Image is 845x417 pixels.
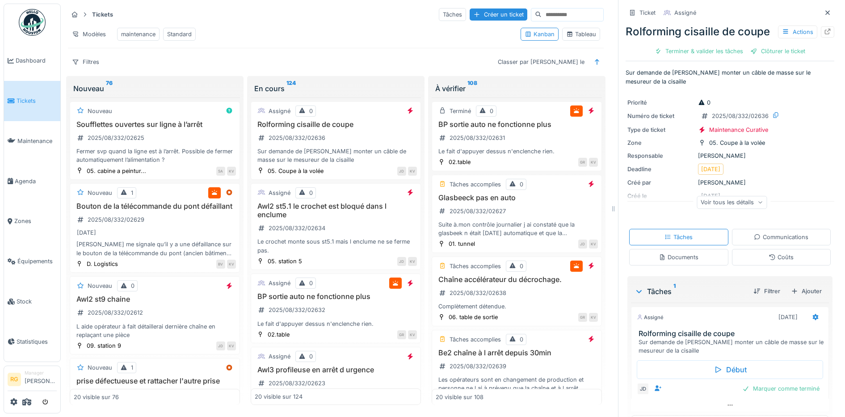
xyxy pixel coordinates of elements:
[74,322,236,339] div: L aide opérateur à fait détaillerai dernière chaîne en replaçant une pièce
[88,107,112,115] div: Nouveau
[255,237,417,254] div: Le crochet monte sous st5.1 mais l enclume ne se ferme pas.
[131,363,133,372] div: 1
[450,289,506,297] div: 2025/08/332/02638
[17,297,57,306] span: Stock
[25,370,57,389] li: [PERSON_NAME]
[769,253,794,261] div: Coûts
[73,83,236,94] div: Nouveau
[397,330,406,339] div: GR
[74,295,236,303] h3: Awl2 st9 chaine
[309,279,313,287] div: 0
[449,240,475,248] div: 01. tunnel
[709,126,768,134] div: Maintenance Curative
[269,189,290,197] div: Assigné
[106,83,113,94] sup: 76
[269,306,325,314] div: 2025/08/332/02632
[494,55,589,68] div: Classer par [PERSON_NAME] le
[87,341,121,350] div: 09. station 9
[520,180,523,189] div: 0
[408,330,417,339] div: KV
[268,257,302,265] div: 05. station 5
[436,220,598,237] div: Suite à.mon contrôle journalier j ai constaté que la glasbeek n était [DATE] automatique et que l...
[17,97,57,105] span: Tickets
[627,178,694,187] div: Créé par
[627,152,694,160] div: Responsable
[74,392,119,401] div: 20 visible sur 76
[750,285,784,297] div: Filtrer
[635,286,746,297] div: Tâches
[787,285,825,297] div: Ajouter
[309,352,313,361] div: 0
[131,282,135,290] div: 0
[309,107,313,115] div: 0
[639,329,825,338] h3: Rolforming cisaille de coupe
[651,45,747,57] div: Terminer & valider les tâches
[131,189,133,197] div: 1
[269,379,325,388] div: 2025/08/332/02623
[626,68,834,85] p: Sur demande de [PERSON_NAME] monter un câble de masse sur le mesureur de la cisaille
[268,167,324,175] div: 05. Coupe à la volée
[673,286,676,297] sup: 1
[520,335,523,344] div: 0
[4,321,60,362] a: Statistiques
[626,24,834,40] div: Rolforming cisaille de coupe
[450,335,501,344] div: Tâches accomplies
[778,25,817,38] div: Actions
[88,10,117,19] strong: Tickets
[4,161,60,201] a: Agenda
[19,9,46,36] img: Badge_color-CXgf-gQk.svg
[8,373,21,386] li: RG
[778,313,798,321] div: [DATE]
[627,98,694,107] div: Priorité
[309,189,313,197] div: 0
[450,207,506,215] div: 2025/08/332/02627
[637,360,823,379] div: Début
[450,107,471,115] div: Terminé
[397,257,406,266] div: JD
[698,98,710,107] div: 0
[450,362,506,371] div: 2025/08/332/02639
[697,196,767,209] div: Voir tous les détails
[286,83,296,94] sup: 124
[269,279,290,287] div: Assigné
[450,262,501,270] div: Tâches accomplies
[25,370,57,376] div: Manager
[4,282,60,322] a: Stock
[216,167,225,176] div: SA
[255,366,417,374] h3: Awl3 profileuse en arrêt d urgence
[88,134,144,142] div: 2025/08/332/02625
[450,180,501,189] div: Tâches accomplies
[121,30,156,38] div: maintenance
[664,233,693,241] div: Tâches
[74,377,236,385] h3: prise défectueuse et rattacher l'autre prise
[16,56,57,65] span: Dashboard
[255,202,417,219] h3: Awl2 st5.1 le crochet est bloqué dans l enclume
[467,83,477,94] sup: 108
[639,338,825,355] div: Sur demande de [PERSON_NAME] monter un câble de masse sur le mesureur de la cisaille
[269,352,290,361] div: Assigné
[639,8,656,17] div: Ticket
[269,107,290,115] div: Assigné
[14,217,57,225] span: Zones
[436,120,598,129] h3: BP sortie auto ne fonctionne plus
[227,260,236,269] div: KV
[255,292,417,301] h3: BP sortie auto ne fonctionne plus
[578,313,587,322] div: GR
[449,313,498,321] div: 06. table de sortie
[470,8,527,21] div: Créer un ticket
[8,370,57,391] a: RG Manager[PERSON_NAME]
[88,189,112,197] div: Nouveau
[255,120,417,129] h3: Rolforming cisaille de coupe
[589,158,598,167] div: KV
[408,167,417,176] div: KV
[747,45,809,57] div: Clôturer le ticket
[712,112,769,120] div: 2025/08/332/02636
[4,201,60,241] a: Zones
[68,28,110,41] div: Modèles
[754,233,808,241] div: Communications
[566,30,596,38] div: Tableau
[88,308,143,317] div: 2025/08/332/02612
[627,178,832,187] div: [PERSON_NAME]
[436,349,598,357] h3: Be2 chaîne à l arrêt depuis 30min
[74,240,236,257] div: [PERSON_NAME] me signale qu’il y a une défaillance sur le bouton de la télécommande du pont (anci...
